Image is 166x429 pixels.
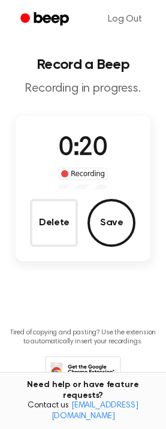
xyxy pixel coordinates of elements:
button: Save Audio Record [87,199,135,247]
span: Contact us [7,401,159,422]
button: Delete Audio Record [30,199,78,247]
a: Beep [12,8,80,31]
h1: Record a Beep [10,58,156,72]
div: Recording [58,168,108,180]
p: Tired of copying and pasting? Use the extension to automatically insert your recordings. [10,328,156,346]
a: [EMAIL_ADDRESS][DOMAIN_NAME] [52,401,138,421]
p: Recording in progress. [10,81,156,96]
span: 0:20 [59,136,107,161]
a: Log Out [96,5,154,34]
